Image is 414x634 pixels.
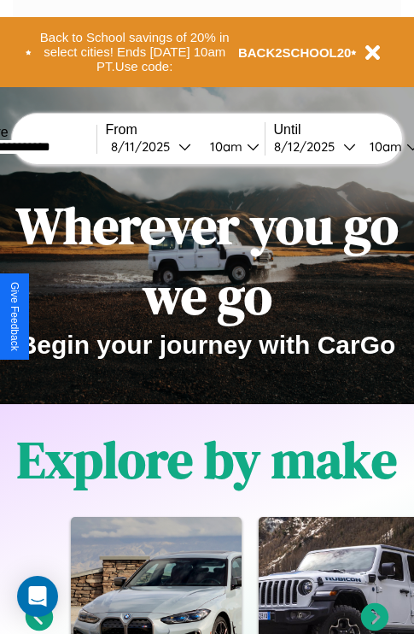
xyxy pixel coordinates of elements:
[32,26,238,79] button: Back to School savings of 20% in select cities! Ends [DATE] 10am PT.Use code:
[9,282,20,351] div: Give Feedback
[111,138,178,155] div: 8 / 11 / 2025
[201,138,247,155] div: 10am
[238,45,352,60] b: BACK2SCHOOL20
[361,138,406,155] div: 10am
[106,138,196,156] button: 8/11/2025
[196,138,265,156] button: 10am
[106,122,265,138] label: From
[274,138,343,155] div: 8 / 12 / 2025
[17,425,397,495] h1: Explore by make
[17,576,58,617] div: Open Intercom Messenger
